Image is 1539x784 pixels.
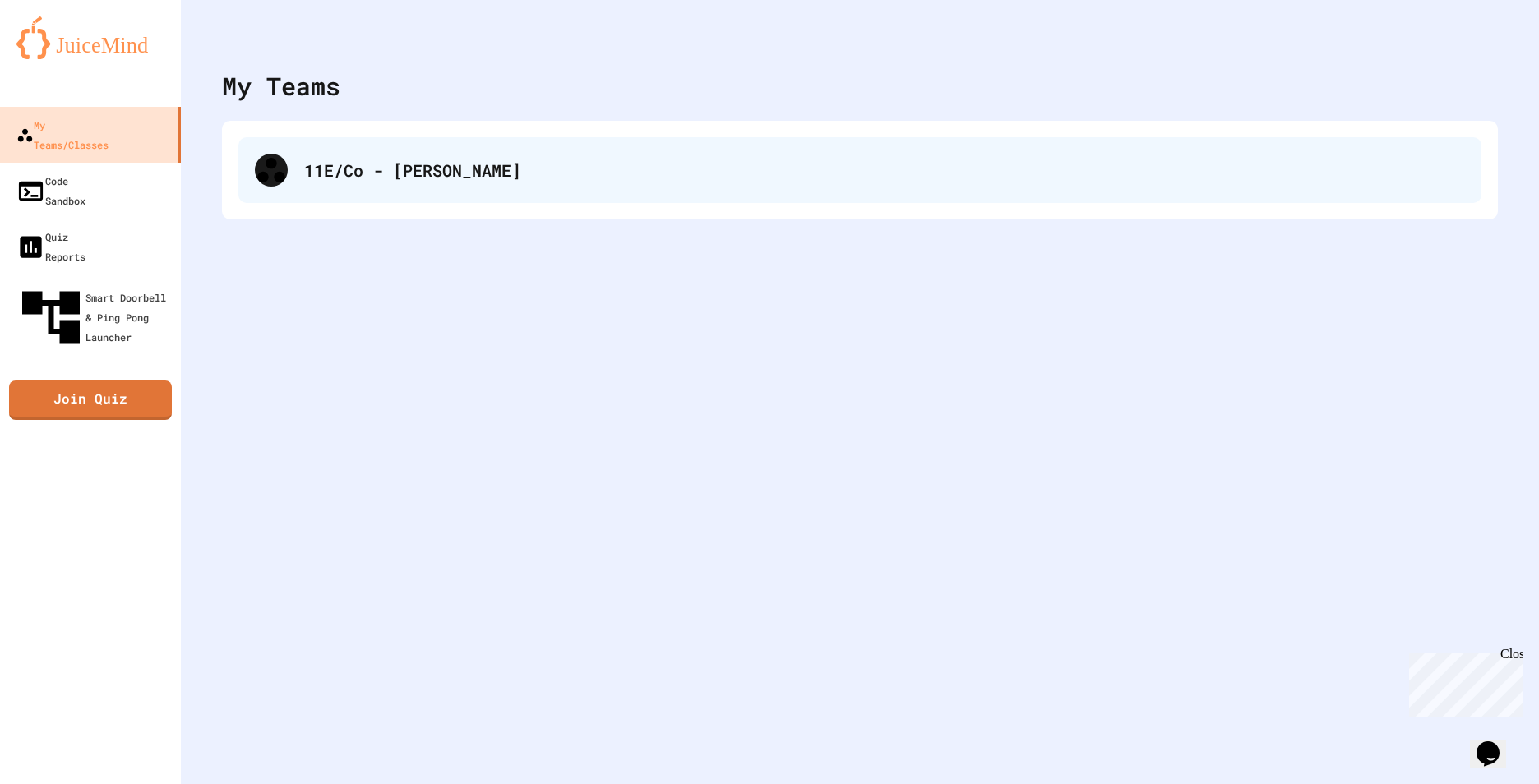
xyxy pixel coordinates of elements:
[238,137,1481,203] div: 11E/Co - [PERSON_NAME]
[7,7,113,104] div: Chat with us now!Close
[304,158,1465,182] div: 11E/Co - [PERSON_NAME]
[1470,718,1523,768] iframe: chat widget
[16,16,164,59] img: logo-orange.svg
[16,171,85,210] div: Code Sandbox
[1403,647,1523,717] iframe: chat widget
[9,380,172,420] a: Join Quiz
[16,283,174,352] div: Smart Doorbell & Ping Pong Launcher
[222,67,340,104] div: My Teams
[16,115,109,154] div: My Teams/Classes
[16,227,85,266] div: Quiz Reports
